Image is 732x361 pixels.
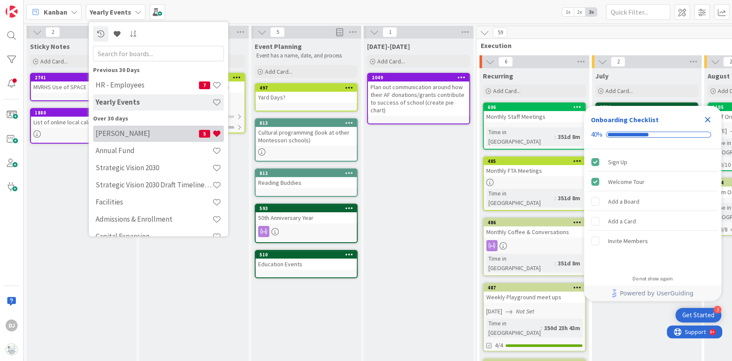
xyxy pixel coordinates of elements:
[255,42,302,51] span: Event Planning
[6,6,18,18] img: Visit kanbanzone.com
[608,216,636,226] div: Add a Card
[31,81,132,93] div: MVRHS Use of SPACE
[488,285,585,291] div: 487
[585,8,597,16] span: 3x
[367,42,410,51] span: 2025-2026
[608,177,645,187] div: Welcome Tour
[596,103,697,111] div: 2701
[484,157,585,165] div: 485
[256,119,357,146] div: 813Cultural programming (look at other Montessori schools)
[368,74,469,81] div: 2049
[256,177,357,188] div: Reading Buddies
[256,52,356,59] p: Event has a name, date, and process
[40,57,68,65] span: Add Card...
[595,72,608,80] span: July
[30,73,133,101] a: 2741MVRHS Use of SPACE
[30,108,133,144] a: 1880List of online local calendars
[720,160,731,169] span: 0/10
[199,81,210,89] span: 7
[256,205,357,223] div: 59350th Anniversary Year
[43,3,48,10] div: 9+
[256,212,357,223] div: 50th Anniversary Year
[562,8,574,16] span: 1x
[6,343,18,355] img: avatar
[256,259,357,270] div: Education Events
[484,292,585,303] div: Weekly Playground meet ups
[596,103,697,122] div: 2701[GEOGRAPHIC_DATA] - [DATE]
[255,168,358,197] a: 812Reading Buddies
[90,8,131,16] b: Yearly Events
[556,259,582,268] div: 351d 8m
[587,212,718,231] div: Add a Card is incomplete.
[484,226,585,238] div: Monthly Coffee & Conversations
[591,131,714,138] div: Checklist progress: 40%
[484,103,585,111] div: 606
[488,220,585,226] div: 486
[383,27,397,37] span: 1
[96,232,212,241] h4: Capital Expansion
[256,119,357,127] div: 813
[493,87,521,95] span: Add Card...
[483,102,586,150] a: 606Monthly Staff MeetingsTime in [GEOGRAPHIC_DATA]:351d 8m
[93,114,224,123] div: Over 30 days
[255,83,358,111] a: 497Yard Days?
[486,319,541,337] div: Time in [GEOGRAPHIC_DATA]
[256,169,357,188] div: 812Reading Buddies
[556,132,582,141] div: 351d 8m
[605,87,633,95] span: Add Card...
[96,81,199,90] h4: HR - Employees
[714,306,721,313] div: 3
[96,129,199,138] h4: [PERSON_NAME]
[541,323,542,333] span: :
[588,286,717,301] a: Powered by UserGuiding
[259,120,357,126] div: 813
[493,27,507,38] span: 59
[484,157,585,176] div: 485Monthly FTA Meetings
[720,225,728,234] span: 0/8
[368,81,469,116] div: Plan out communication around how their AF donations/grants contribute to success of school (crea...
[377,57,405,65] span: Add Card...
[633,275,673,282] div: Do not show again
[542,323,582,333] div: 350d 23h 43m
[256,205,357,212] div: 593
[96,181,212,190] h4: Strategic Vision 2030 Draft Timeline [DATE]
[495,341,503,350] span: 4/4
[484,103,585,122] div: 606Monthly Staff Meetings
[256,84,357,92] div: 497
[701,113,714,126] div: Close Checklist
[608,196,639,207] div: Add a Board
[498,57,513,67] span: 6
[96,147,212,155] h4: Annual Fund
[486,307,502,316] span: [DATE]
[44,7,67,17] span: Kanban
[554,193,556,203] span: :
[265,68,292,75] span: Add Card...
[488,158,585,164] div: 485
[31,109,132,117] div: 1880
[483,156,586,211] a: 485Monthly FTA MeetingsTime in [GEOGRAPHIC_DATA]:351d 8m
[708,72,730,80] span: August
[31,109,132,128] div: 1880List of online local calendars
[611,57,625,67] span: 2
[484,284,585,303] div: 487Weekly Playground meet ups
[31,117,132,128] div: List of online local calendars
[608,236,648,246] div: Invite Members
[584,149,721,270] div: Checklist items
[255,250,358,278] a: 510Education Events
[35,75,132,81] div: 2741
[484,111,585,122] div: Monthly Staff Meetings
[93,66,224,75] div: Previous 30 Days
[600,104,697,110] div: 2701
[30,42,70,51] span: Sticky Notes
[587,153,718,171] div: Sign Up is complete.
[486,189,554,208] div: Time in [GEOGRAPHIC_DATA]
[516,307,534,315] i: Not Set
[682,311,714,319] div: Get Started
[554,259,556,268] span: :
[259,252,357,258] div: 510
[35,110,132,116] div: 1880
[199,130,210,138] span: 5
[96,198,212,207] h4: Facilities
[96,164,212,172] h4: Strategic Vision 2030
[256,251,357,259] div: 510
